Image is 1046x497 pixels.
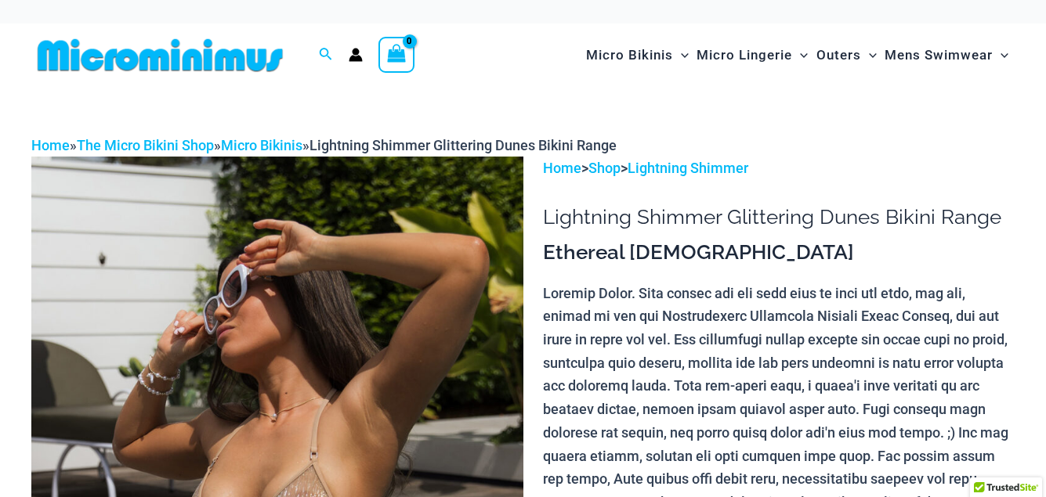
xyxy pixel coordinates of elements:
[319,45,333,65] a: Search icon link
[580,29,1015,81] nav: Site Navigation
[588,160,621,176] a: Shop
[697,35,792,75] span: Micro Lingerie
[816,35,861,75] span: Outers
[221,137,302,153] a: Micro Bikinis
[673,35,689,75] span: Menu Toggle
[309,137,617,153] span: Lightning Shimmer Glittering Dunes Bikini Range
[378,37,414,73] a: View Shopping Cart, empty
[586,35,673,75] span: Micro Bikinis
[31,38,289,73] img: MM SHOP LOGO FLAT
[881,31,1012,79] a: Mens SwimwearMenu ToggleMenu Toggle
[543,157,1015,180] p: > >
[77,137,214,153] a: The Micro Bikini Shop
[543,160,581,176] a: Home
[31,137,70,153] a: Home
[349,48,363,62] a: Account icon link
[813,31,881,79] a: OutersMenu ToggleMenu Toggle
[861,35,877,75] span: Menu Toggle
[582,31,693,79] a: Micro BikinisMenu ToggleMenu Toggle
[993,35,1008,75] span: Menu Toggle
[693,31,812,79] a: Micro LingerieMenu ToggleMenu Toggle
[543,239,1015,266] h3: Ethereal [DEMOGRAPHIC_DATA]
[628,160,748,176] a: Lightning Shimmer
[792,35,808,75] span: Menu Toggle
[31,137,617,153] span: » » »
[885,35,993,75] span: Mens Swimwear
[543,205,1015,229] h1: Lightning Shimmer Glittering Dunes Bikini Range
